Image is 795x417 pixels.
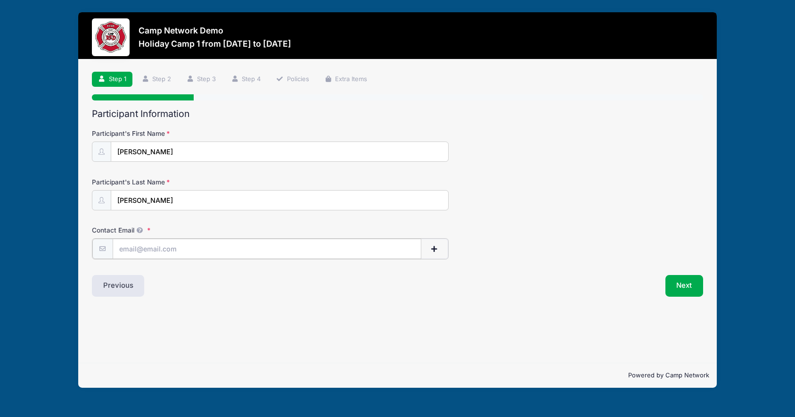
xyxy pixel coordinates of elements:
[111,190,449,210] input: Participant's Last Name
[135,72,177,87] a: Step 2
[665,275,704,297] button: Next
[86,371,709,380] p: Powered by Camp Network
[111,142,449,162] input: Participant's First Name
[92,225,295,235] label: Contact Email
[92,129,295,138] label: Participant's First Name
[92,177,295,187] label: Participant's Last Name
[92,72,132,87] a: Step 1
[113,239,421,259] input: email@email.com
[92,275,145,297] button: Previous
[225,72,267,87] a: Step 4
[180,72,222,87] a: Step 3
[270,72,315,87] a: Policies
[318,72,373,87] a: Extra Items
[139,25,291,35] h3: Camp Network Demo
[139,39,291,49] h3: Holiday Camp 1 from [DATE] to [DATE]
[92,108,703,119] h2: Participant Information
